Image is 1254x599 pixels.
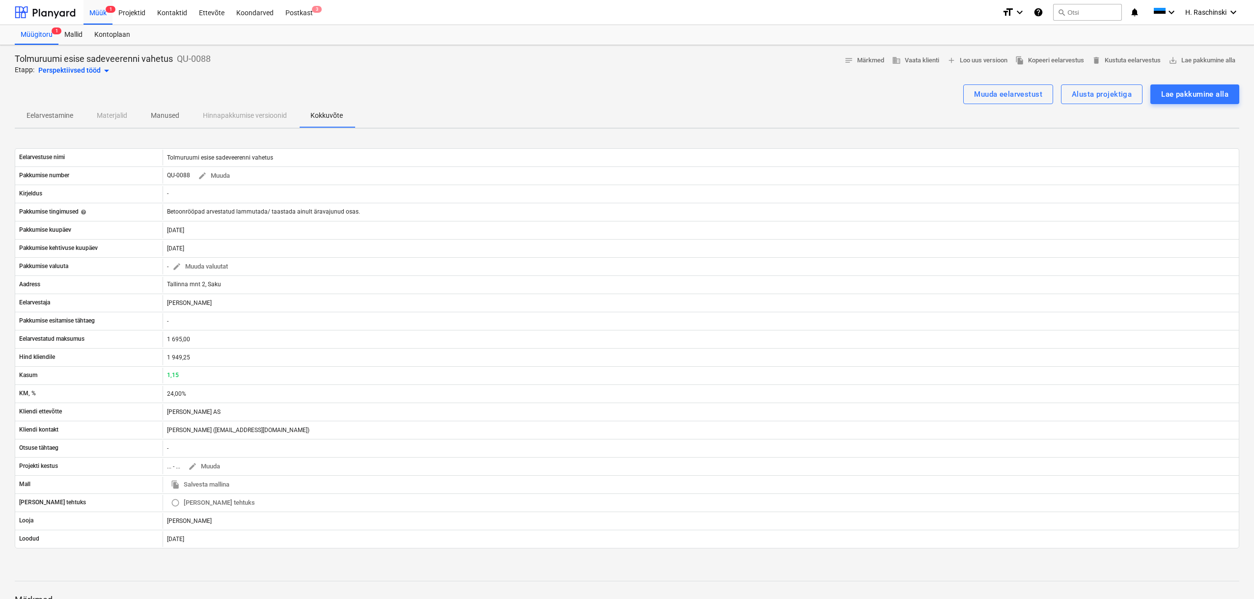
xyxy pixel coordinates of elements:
[19,171,69,180] p: Pakkumise number
[168,259,232,274] button: Muuda valuutat
[1088,53,1165,68] button: Kustuta eelarvestus
[167,459,224,474] div: ... - ...
[167,336,194,343] div: 1 695,00
[167,227,188,234] div: [DATE]
[38,65,112,77] div: Perspektiivsed tööd
[167,445,172,452] div: -
[171,498,180,507] span: radio_button_unchecked
[167,354,194,361] div: 1 949,25
[167,390,190,397] div: 24,00%
[310,110,343,121] p: Kokkuvõte
[19,226,71,234] p: Pakkumise kuupäev
[167,495,259,511] button: [PERSON_NAME] tehtuks
[19,517,33,525] p: Looja
[1011,53,1088,68] button: Kopeeri eelarvestus
[1015,55,1084,66] span: Kopeeri eelarvestus
[19,280,40,289] p: Aadress
[943,53,1011,68] button: Loo uus versioon
[52,27,61,34] span: 1
[19,462,58,470] p: Projekti kestus
[101,65,112,77] span: arrow_drop_down
[892,56,901,65] span: business
[167,171,190,180] p: QU-0088
[19,480,30,489] p: Mall
[167,245,188,252] div: [DATE]
[167,371,179,380] p: 1,15
[1072,88,1132,101] div: Alusta projektiga
[19,389,36,398] p: KM, %
[19,535,39,543] p: Loodud
[167,427,309,434] div: [PERSON_NAME] ([EMAIL_ADDRESS][DOMAIN_NAME])
[188,462,197,471] span: edit
[1092,56,1101,65] span: delete
[15,65,34,77] p: Etapp:
[163,513,1239,529] div: [PERSON_NAME]
[167,208,360,216] p: Betoonrööpad arvestatud lammutada/ taastada ainult äravajunud osas.
[171,480,180,489] span: file_copy
[19,353,55,361] p: Hind kliendile
[892,55,939,66] span: Vaata klienti
[172,261,228,272] span: Muuda valuutat
[188,461,220,472] span: Muuda
[19,444,58,452] p: Otsuse tähtaeg
[1061,84,1143,104] button: Alusta projektiga
[151,110,179,121] p: Manused
[19,190,42,198] p: Kirjeldus
[947,56,956,65] span: add
[194,168,234,184] button: Muuda
[177,53,211,65] p: QU-0088
[1150,84,1239,104] button: Lae pakkumine alla
[167,259,285,274] div: -
[198,171,207,180] span: edit
[88,25,136,45] a: Kontoplaan
[167,280,221,289] p: Tallinna mnt 2, Saku
[167,318,172,325] div: -
[19,426,58,434] p: Kliendi kontakt
[167,408,221,415] div: [PERSON_NAME] AS
[171,479,229,490] span: Salvesta mallina
[840,53,888,68] button: Märkmed
[1169,56,1177,65] span: save_alt
[947,55,1007,66] span: Loo uus versioon
[1169,55,1235,66] span: Lae pakkumine alla
[19,244,98,252] p: Pakkumise kehtivuse kuupäev
[19,498,86,507] p: [PERSON_NAME] tehtuks
[963,84,1053,104] button: Muuda eelarvestust
[167,477,233,492] button: Salvesta mallina
[19,208,86,216] div: Pakkumise tingimused
[888,53,943,68] button: Vaata klienti
[172,262,181,271] span: edit
[19,153,65,162] p: Eelarvestuse nimi
[19,408,62,416] p: Kliendi ettevõtte
[15,53,173,65] p: Tolmuruumi esise sadeveerenni vahetus
[198,170,230,182] span: Muuda
[19,299,50,307] p: Eelarvestaja
[1165,53,1239,68] button: Lae pakkumine alla
[1161,88,1228,101] div: Lae pakkumine alla
[844,56,853,65] span: notes
[1015,56,1024,65] span: file_copy
[974,88,1042,101] div: Muuda eelarvestust
[312,6,322,13] span: 3
[171,497,255,509] span: [PERSON_NAME] tehtuks
[106,6,115,13] span: 1
[167,154,277,161] div: Tolmuruumi esise sadeveerenni vahetus
[167,190,168,198] p: -
[27,110,73,121] p: Eelarvestamine
[58,25,88,45] a: Mallid
[1092,55,1161,66] span: Kustuta eelarvestus
[844,55,884,66] span: Märkmed
[19,262,68,271] p: Pakkumise valuuta
[79,209,86,215] span: help
[19,371,37,380] p: Kasum
[163,531,1239,547] div: [DATE]
[19,335,84,343] p: Eelarvestatud maksumus
[167,299,216,306] div: [PERSON_NAME]
[19,317,95,325] p: Pakkumise esitamise tähtaeg
[15,25,58,45] div: Müügitoru
[184,459,224,474] button: Muuda
[15,25,58,45] a: Müügitoru1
